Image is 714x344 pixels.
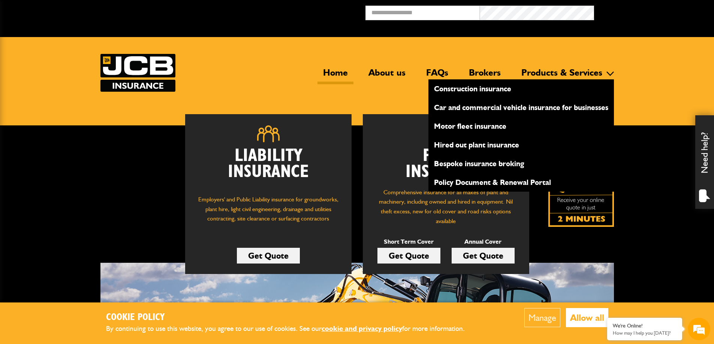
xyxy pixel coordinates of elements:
a: Bespoke insurance broking [428,157,614,170]
button: Manage [524,308,560,327]
p: How may I help you today? [613,330,677,336]
p: Short Term Cover [377,237,440,247]
a: Motor fleet insurance [428,120,614,133]
input: Enter your last name [10,69,137,86]
button: Broker Login [594,6,708,17]
a: Products & Services [516,67,608,84]
input: Enter your phone number [10,113,137,130]
div: Need help? [695,115,714,209]
a: JCB Insurance Services [100,54,175,92]
p: Annual Cover [452,237,515,247]
a: Get Quote [377,248,440,264]
a: Home [317,67,353,84]
h2: Liability Insurance [196,148,340,188]
a: Policy Document & Renewal Portal [428,176,614,189]
a: About us [363,67,411,84]
img: d_20077148190_company_1631870298795_20077148190 [13,42,31,52]
img: Quick Quote [548,161,614,227]
a: Construction insurance [428,82,614,95]
a: Get your insurance quote isn just 2-minutes [548,161,614,227]
p: By continuing to use this website, you agree to our use of cookies. See our for more information. [106,323,477,335]
h2: Plant Insurance [374,148,518,180]
a: Get Quote [237,248,300,264]
textarea: Type your message and hit 'Enter' [10,136,137,224]
div: Chat with us now [39,42,126,52]
a: Car and commercial vehicle insurance for businesses [428,101,614,114]
p: Employers' and Public Liability insurance for groundworks, plant hire, light civil engineering, d... [196,195,340,231]
h2: Cookie Policy [106,312,477,323]
a: cookie and privacy policy [322,324,402,333]
div: We're Online! [613,323,677,329]
p: Comprehensive insurance for all makes of plant and machinery, including owned and hired in equipm... [374,188,518,226]
a: FAQs [421,67,454,84]
em: Start Chat [102,231,136,241]
a: Get Quote [452,248,515,264]
a: Hired out plant insurance [428,138,614,151]
div: Minimize live chat window [123,4,141,22]
input: Enter your email address [10,91,137,108]
img: JCB Insurance Services logo [100,54,175,92]
button: Allow all [566,308,608,327]
a: Brokers [463,67,506,84]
